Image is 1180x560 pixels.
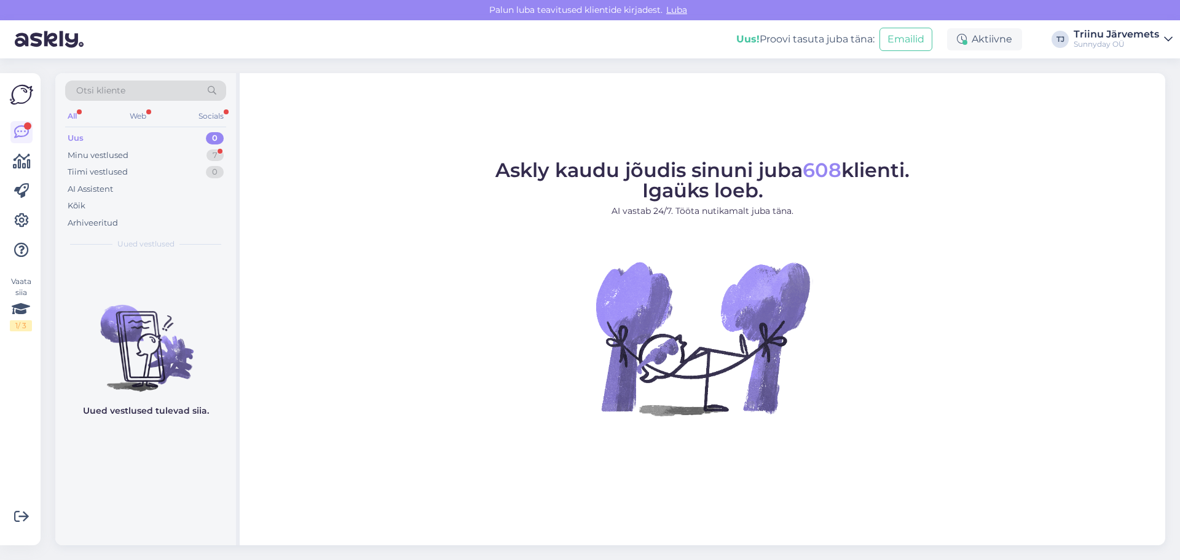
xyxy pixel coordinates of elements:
[68,217,118,229] div: Arhiveeritud
[196,108,226,124] div: Socials
[68,149,128,162] div: Minu vestlused
[1074,30,1159,39] div: Triinu Järvemets
[1074,39,1159,49] div: Sunnyday OÜ
[1074,30,1173,49] a: Triinu JärvemetsSunnyday OÜ
[663,4,691,15] span: Luba
[68,166,128,178] div: Tiimi vestlused
[127,108,149,124] div: Web
[736,33,760,45] b: Uus!
[736,32,875,47] div: Proovi tasuta juba täna:
[68,183,113,195] div: AI Assistent
[592,227,813,449] img: No Chat active
[495,205,910,218] p: AI vastab 24/7. Tööta nutikamalt juba täna.
[206,166,224,178] div: 0
[117,239,175,250] span: Uued vestlused
[206,149,224,162] div: 7
[1052,31,1069,48] div: TJ
[879,28,932,51] button: Emailid
[68,132,84,144] div: Uus
[206,132,224,144] div: 0
[10,276,32,331] div: Vaata siia
[76,84,125,97] span: Otsi kliente
[803,158,841,182] span: 608
[83,404,209,417] p: Uued vestlused tulevad siia.
[495,158,910,202] span: Askly kaudu jõudis sinuni juba klienti. Igaüks loeb.
[55,283,236,393] img: No chats
[10,320,32,331] div: 1 / 3
[68,200,85,212] div: Kõik
[10,83,33,106] img: Askly Logo
[65,108,79,124] div: All
[947,28,1022,50] div: Aktiivne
